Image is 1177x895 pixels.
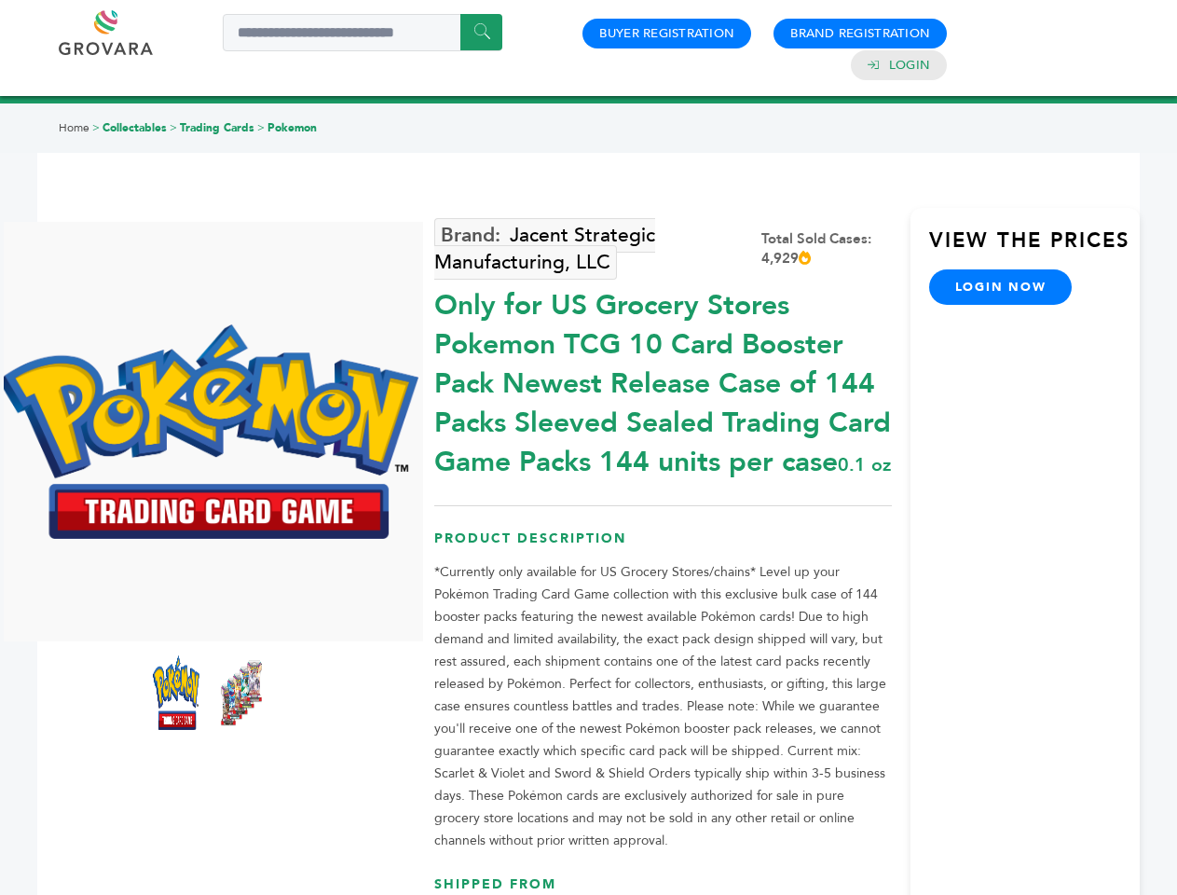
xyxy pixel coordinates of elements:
[790,25,930,42] a: Brand Registration
[180,120,254,135] a: Trading Cards
[929,269,1073,305] a: login now
[434,277,892,482] div: Only for US Grocery Stores Pokemon TCG 10 Card Booster Pack Newest Release Case of 144 Packs Slee...
[434,561,892,852] p: *Currently only available for US Grocery Stores/chains* Level up your Pokémon Trading Card Game c...
[59,120,89,135] a: Home
[599,25,734,42] a: Buyer Registration
[170,120,177,135] span: >
[218,655,265,730] img: *Only for US Grocery Stores* Pokemon TCG 10 Card Booster Pack – Newest Release (Case of 144 Packs...
[838,452,891,477] span: 0.1 oz
[434,218,655,280] a: Jacent Strategic Manufacturing, LLC
[103,120,167,135] a: Collectables
[223,14,502,51] input: Search a product or brand...
[257,120,265,135] span: >
[153,655,199,730] img: *Only for US Grocery Stores* Pokemon TCG 10 Card Booster Pack – Newest Release (Case of 144 Packs...
[929,227,1140,269] h3: View the Prices
[267,120,317,135] a: Pokemon
[92,120,100,135] span: >
[434,530,892,562] h3: Product Description
[889,57,930,74] a: Login
[761,229,892,268] div: Total Sold Cases: 4,929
